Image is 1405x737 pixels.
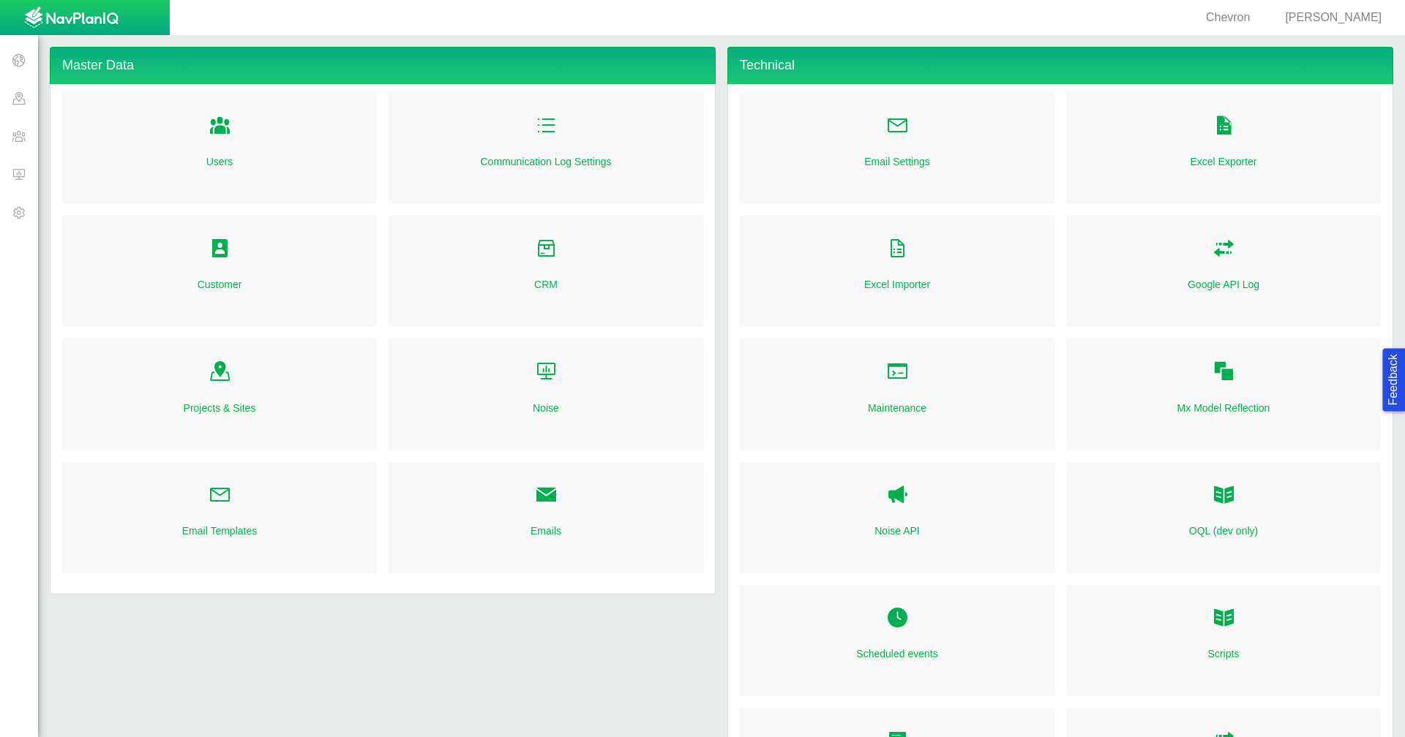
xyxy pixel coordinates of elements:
div: Folder Open Icon Users [62,93,377,204]
div: Folder Open Icon Excel Importer [740,216,1054,327]
span: Chevron [1206,11,1250,23]
a: Scheduled events [856,646,937,661]
a: Folder Open Icon [535,110,558,143]
a: Folder Open Icon [1213,110,1235,143]
a: Mx Model Reflection [1177,401,1270,415]
h4: Master Data [50,47,716,84]
div: Folder Open Icon Scheduled events [740,585,1054,696]
a: Excel Exporter [1190,154,1256,169]
div: Folder Open Icon Emails [389,462,703,573]
a: Folder Open Icon [1213,233,1235,265]
div: Folder Open Icon CRM [389,216,703,327]
a: Folder Open Icon [209,480,231,512]
a: Folder Open Icon [886,110,909,143]
div: Folder Open Icon Email Settings [740,93,1054,204]
a: Customer [198,277,242,292]
a: Folder Open Icon [209,356,231,388]
a: Folder Open Icon [209,233,231,265]
div: Folder Open Icon Email Templates [62,462,377,573]
div: Folder Open Icon Noise [389,339,703,450]
a: OQL [1213,480,1235,512]
div: Folder Open Icon Communication Log Settings [389,93,703,204]
div: Folder Open Icon Maintenance [740,339,1054,450]
span: [PERSON_NAME] [1285,11,1382,23]
a: Folder Open Icon [535,356,558,388]
a: Noise API [874,524,919,538]
a: Scripts [1208,646,1240,661]
a: Folder Open Icon [209,110,231,143]
a: Folder Open Icon [886,602,909,635]
img: UrbanGroupSolutionsTheme$USG_Images$logo.png [24,7,119,30]
a: Communication Log Settings [481,154,612,169]
a: Maintenance [868,401,926,415]
div: Folder Open Icon Excel Exporter [1066,93,1381,204]
a: Folder Open Icon [1213,602,1235,635]
a: Emails [531,524,561,538]
a: Users [206,154,233,169]
a: Folder Open Icon [886,233,909,265]
div: [PERSON_NAME] [1267,10,1387,26]
a: Folder Open Icon [535,233,558,265]
div: Folder Open Icon Google API Log [1066,216,1381,327]
a: Email Templates [182,524,257,538]
a: Noise API [886,480,909,512]
div: Folder Open Icon Customer [62,216,377,327]
a: Folder Open Icon [1213,356,1235,388]
div: Noise API Noise API [740,462,1054,573]
a: Folder Open Icon [535,480,558,512]
div: OQL OQL (dev only) [1066,462,1381,573]
a: Folder Open Icon [886,356,909,388]
a: Projects & Sites [184,401,256,415]
a: CRM [534,277,558,292]
a: OQL (dev only) [1189,524,1258,538]
div: Folder Open Icon Mx Model Reflection [1066,339,1381,450]
a: Google API Log [1188,277,1259,292]
div: Folder Open Icon Projects & Sites [62,339,377,450]
div: Folder Open Icon Scripts [1066,585,1381,696]
a: Email Settings [864,154,929,169]
a: Noise [533,401,559,415]
button: Feedback [1382,348,1405,411]
a: Excel Importer [864,277,930,292]
h4: Technical [727,47,1393,84]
